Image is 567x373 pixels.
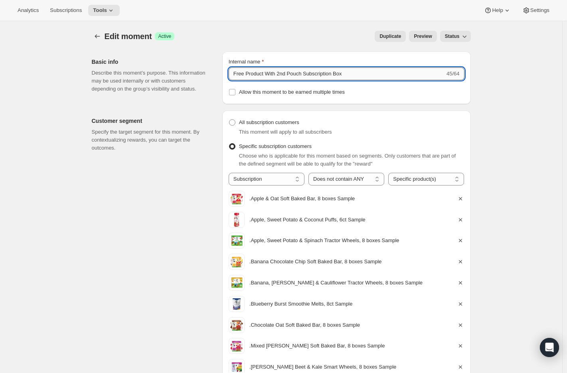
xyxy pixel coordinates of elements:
[239,89,345,95] span: Allow this moment to be earned multiple times
[158,33,171,39] span: Active
[230,212,243,228] img: .Apple, Sweet Potato & Coconut Puffs, 6ct Sample
[249,216,456,224] div: .Apple, Sweet Potato & Coconut Puffs, 6ct Sample
[18,7,39,14] span: Analytics
[518,5,554,16] button: Settings
[92,69,209,93] p: Describe this moment’s purpose. This information may be used internally or with customers dependi...
[50,7,82,14] span: Subscriptions
[13,5,43,16] button: Analytics
[92,117,209,125] h2: Customer segment
[105,32,152,41] span: Edit moment
[229,275,245,291] img: .Banana, Pumpkin & Cauliflower Tractor Wheels, 8 boxes Sample
[230,317,243,333] img: .Chocolate Oat Soft Baked Bar, 8 boxes Sample
[409,31,437,42] button: Preview
[249,363,456,371] div: .[PERSON_NAME] Beet & Kale Smart Wheels, 8 boxes Sample
[414,33,432,39] span: Preview
[492,7,503,14] span: Help
[249,195,456,203] div: .Apple & Oat Soft Baked Bar, 8 boxes Sample
[88,5,120,16] button: Tools
[230,191,243,207] img: .Apple & Oat Soft Baked Bar, 8 boxes Sample
[239,153,456,167] span: Choose who is applicable for this moment based on segments. Only customers that are part of the d...
[239,129,332,135] span: This moment will apply to all subscribers
[92,31,103,42] button: Create moment
[249,258,456,266] div: .Banana Chocolate Chip Soft Baked Bar, 8 boxes Sample
[530,7,549,14] span: Settings
[239,143,312,149] span: Specific subscription customers
[440,31,471,42] button: Status
[249,342,456,350] div: .Mixed [PERSON_NAME] Soft Baked Bar, 8 boxes Sample
[92,58,209,66] h2: Basic info
[239,119,299,125] span: All subscription customers
[479,5,516,16] button: Help
[229,296,245,312] img: .Blueberry Burst Smoothie Melts, 8ct Sample
[93,7,107,14] span: Tools
[45,5,87,16] button: Subscriptions
[249,279,456,287] div: .Banana, [PERSON_NAME] & Cauliflower Tractor Wheels, 8 boxes Sample
[229,59,261,65] span: Internal name
[445,33,460,39] span: Status
[249,300,456,308] div: .Blueberry Burst Smoothie Melts, 8ct Sample
[229,233,245,249] img: .Apple, Sweet Potato & Spinach Tractor Wheels, 8 boxes Sample
[375,31,406,42] button: Duplicate
[540,338,559,357] div: Open Intercom Messenger
[229,67,445,80] input: Example: Loyal member
[249,321,456,329] div: .Chocolate Oat Soft Baked Bar, 8 boxes Sample
[249,237,456,245] div: .Apple, Sweet Potato & Spinach Tractor Wheels, 8 boxes Sample
[379,33,401,39] span: Duplicate
[92,128,209,152] p: Specify the target segment for this moment. By contextualizing rewards, you can target the outcomes.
